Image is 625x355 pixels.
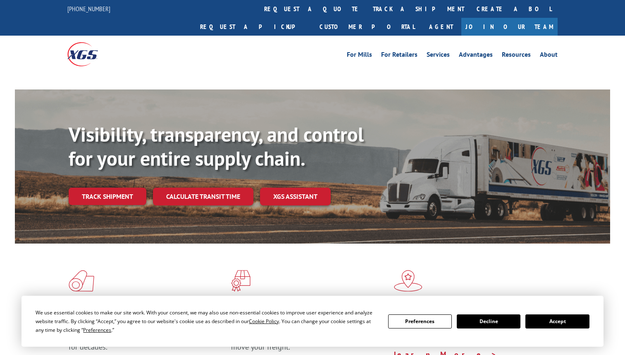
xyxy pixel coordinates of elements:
[394,270,422,292] img: xgs-icon-flagship-distribution-model-red
[249,318,279,325] span: Cookie Policy
[21,296,604,347] div: Cookie Consent Prompt
[67,5,110,13] a: [PHONE_NUMBER]
[459,51,493,60] a: Advantages
[69,322,224,352] span: As an industry carrier of choice, XGS has brought innovation and dedication to flooring logistics...
[260,188,331,205] a: XGS ASSISTANT
[502,51,531,60] a: Resources
[194,18,313,36] a: Request a pickup
[421,18,461,36] a: Agent
[36,308,378,334] div: We use essential cookies to make our site work. With your consent, we may also use non-essential ...
[83,326,111,333] span: Preferences
[457,314,520,328] button: Decline
[69,121,364,171] b: Visibility, transparency, and control for your entire supply chain.
[381,51,417,60] a: For Retailers
[347,51,372,60] a: For Mills
[313,18,421,36] a: Customer Portal
[525,314,589,328] button: Accept
[231,270,250,292] img: xgs-icon-focused-on-flooring-red
[461,18,558,36] a: Join Our Team
[69,188,146,205] a: Track shipment
[427,51,450,60] a: Services
[153,188,253,205] a: Calculate transit time
[388,314,452,328] button: Preferences
[540,51,558,60] a: About
[69,270,94,292] img: xgs-icon-total-supply-chain-intelligence-red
